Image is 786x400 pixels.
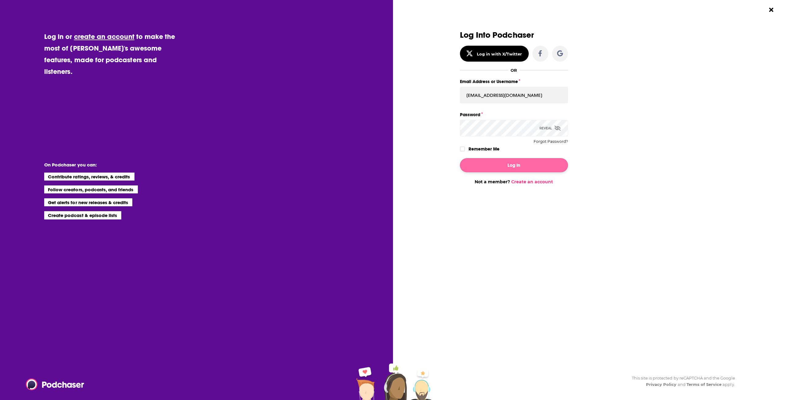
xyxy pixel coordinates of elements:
[511,179,553,185] a: Create an account
[26,379,85,390] img: Podchaser - Follow, Share and Rate Podcasts
[74,32,134,41] a: create an account
[44,211,121,219] li: Create podcast & episode lists
[460,111,568,119] label: Password
[460,46,529,62] button: Log in with X/Twitter
[44,198,132,206] li: Get alerts for new releases & credits
[477,51,522,56] div: Log in with X/Twitter
[44,173,134,181] li: Contribute ratings, reviews, & credits
[460,78,568,86] label: Email Address or Username
[469,145,500,153] label: Remember Me
[646,382,677,387] a: Privacy Policy
[534,139,568,144] button: Forgot Password?
[460,158,568,172] button: Log In
[44,185,138,193] li: Follow creators, podcasts, and friends
[687,382,722,387] a: Terms of Service
[44,162,167,168] li: On Podchaser you can:
[26,379,80,390] a: Podchaser - Follow, Share and Rate Podcasts
[539,120,561,136] div: Reveal
[460,87,568,103] input: Email Address or Username
[765,4,777,16] button: Close Button
[460,31,568,40] h3: Log Into Podchaser
[511,68,517,73] div: OR
[460,179,568,185] div: Not a member?
[627,375,735,388] div: This site is protected by reCAPTCHA and the Google and apply.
